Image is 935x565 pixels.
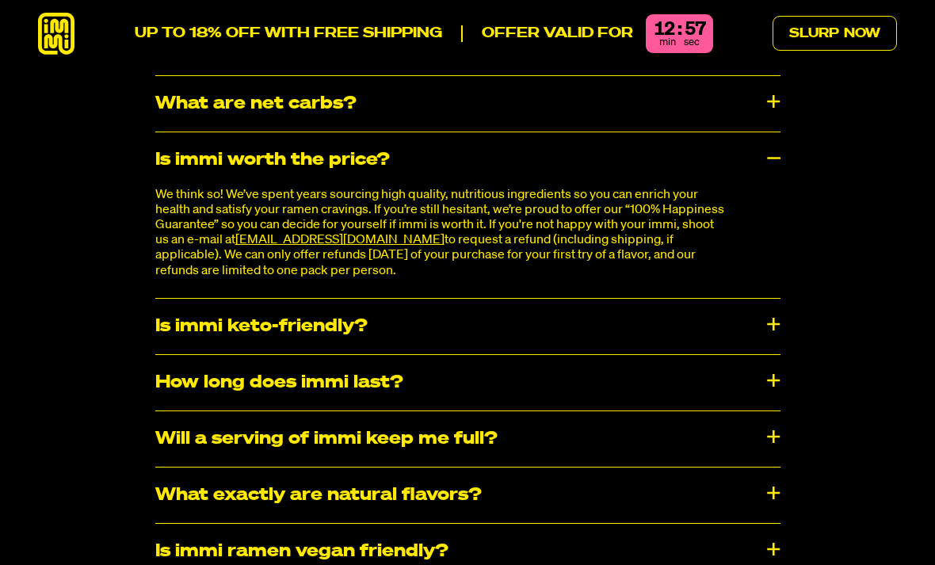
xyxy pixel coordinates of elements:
[8,491,171,557] iframe: Marketing Popup
[235,234,445,246] a: [EMAIL_ADDRESS][DOMAIN_NAME]
[135,25,442,42] p: UP TO 18% OFF WITH FREE SHIPPING
[155,299,780,354] div: Is immi keto-friendly?
[659,37,676,48] span: min
[155,468,780,523] div: What exactly are natural flavors?
[677,21,681,40] div: :
[155,411,780,467] div: Will a serving of immi keep me full?
[654,21,674,40] div: 12
[155,355,780,410] div: How long does immi last?
[773,16,897,51] a: Slurp Now
[155,76,780,132] div: What are net carbs?
[685,21,705,40] div: 57
[461,25,633,42] p: Offer valid for
[155,132,780,188] div: Is immi worth the price?
[684,37,700,48] span: sec
[155,188,724,279] p: We think so! We’ve spent years sourcing high quality, nutritious ingredients so you can enrich yo...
